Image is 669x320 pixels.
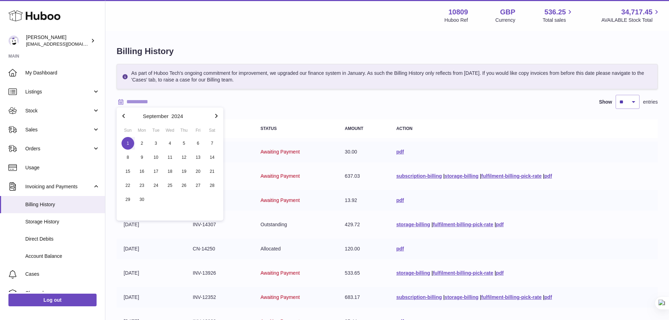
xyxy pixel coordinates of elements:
[500,7,515,17] strong: GBP
[480,294,481,300] span: |
[186,239,254,259] td: CN-14250
[494,222,496,227] span: |
[163,136,177,150] button: 4
[177,127,191,133] div: Thu
[164,165,176,178] span: 18
[191,164,205,178] button: 20
[338,190,389,211] td: 13.92
[149,127,163,133] div: Tue
[178,137,190,150] span: 5
[448,7,468,17] strong: 10809
[601,7,661,24] a: 34,717.45 AVAILABLE Stock Total
[136,193,148,206] span: 30
[480,173,481,179] span: |
[206,151,218,164] span: 14
[171,113,183,119] button: 2024
[122,151,134,164] span: 8
[192,151,204,164] span: 13
[396,197,404,203] a: pdf
[149,136,163,150] button: 3
[25,253,100,260] span: Account Balance
[544,7,566,17] span: 536.25
[432,270,433,276] span: |
[150,179,162,192] span: 24
[191,127,205,133] div: Fri
[163,127,177,133] div: Wed
[192,179,204,192] span: 27
[443,173,445,179] span: |
[25,271,100,277] span: Cases
[206,165,218,178] span: 21
[338,287,389,308] td: 683.17
[338,166,389,187] td: 637.03
[205,136,219,150] button: 7
[25,70,100,76] span: My Dashboard
[205,178,219,192] button: 28
[25,183,92,190] span: Invoicing and Payments
[25,89,92,95] span: Listings
[543,294,544,300] span: |
[543,173,544,179] span: |
[445,17,468,24] div: Huboo Ref
[25,236,100,242] span: Direct Debits
[396,222,430,227] a: storage-billing
[186,263,254,283] td: INV-13926
[117,287,186,308] td: [DATE]
[544,173,552,179] a: pdf
[150,151,162,164] span: 10
[121,150,135,164] button: 8
[445,294,478,300] a: storage-billing
[121,127,135,133] div: Sun
[25,145,92,152] span: Orders
[643,99,658,105] span: entries
[599,99,612,105] label: Show
[543,7,574,24] a: 536.25 Total sales
[177,178,191,192] button: 26
[205,127,219,133] div: Sat
[178,165,190,178] span: 19
[191,136,205,150] button: 6
[206,137,218,150] span: 7
[177,150,191,164] button: 12
[481,173,542,179] a: fulfilment-billing-pick-rate
[186,214,254,235] td: INV-14307
[261,246,281,252] span: Allocated
[261,126,277,131] strong: Status
[261,173,300,179] span: Awaiting Payment
[192,137,204,150] span: 6
[191,178,205,192] button: 27
[261,222,287,227] span: Outstanding
[26,41,103,47] span: [EMAIL_ADDRESS][DOMAIN_NAME]
[136,179,148,192] span: 23
[338,142,389,162] td: 30.00
[135,136,149,150] button: 2
[544,294,552,300] a: pdf
[206,179,218,192] span: 28
[8,35,19,46] img: shop@ballersingod.com
[8,294,97,306] a: Log out
[261,294,300,300] span: Awaiting Payment
[396,246,404,252] a: pdf
[543,17,574,24] span: Total sales
[149,178,163,192] button: 24
[178,151,190,164] span: 12
[191,150,205,164] button: 13
[150,165,162,178] span: 17
[496,222,504,227] a: pdf
[481,294,542,300] a: fulfilment-billing-pick-rate
[338,239,389,259] td: 120.00
[396,126,412,131] strong: Action
[135,150,149,164] button: 9
[178,179,190,192] span: 26
[396,149,404,155] a: pdf
[445,173,478,179] a: storage-billing
[122,165,134,178] span: 15
[135,164,149,178] button: 16
[121,192,135,207] button: 29
[601,17,661,24] span: AVAILABLE Stock Total
[163,178,177,192] button: 25
[149,164,163,178] button: 17
[117,64,658,89] div: As part of Huboo Tech's ongoing commitment for improvement, we upgraded our finance system in Jan...
[121,136,135,150] button: 1
[163,164,177,178] button: 18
